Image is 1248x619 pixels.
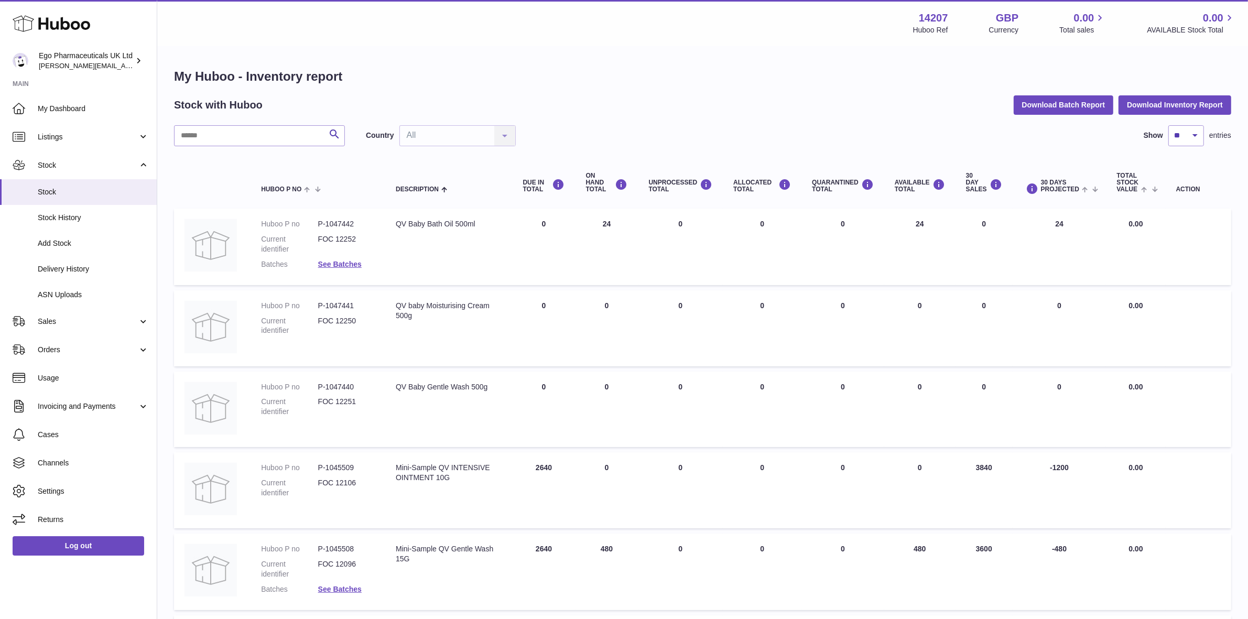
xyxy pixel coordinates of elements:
[318,478,375,498] dd: FOC 12106
[261,397,318,417] dt: Current identifier
[884,452,956,528] td: 0
[956,452,1013,528] td: 3840
[261,559,318,579] dt: Current identifier
[966,172,1002,193] div: 30 DAY SALES
[1014,95,1114,114] button: Download Batch Report
[185,544,237,596] img: product image
[318,397,375,417] dd: FOC 12251
[1013,534,1106,610] td: -480
[513,372,576,448] td: 0
[1128,383,1143,391] span: 0.00
[396,463,502,483] div: Mini-Sample QV INTENSIVE OINTMENT 10G
[1128,301,1143,310] span: 0.00
[649,179,713,193] div: UNPROCESSED Total
[318,316,375,336] dd: FOC 12250
[261,463,318,473] dt: Huboo P no
[261,259,318,269] dt: Batches
[1013,372,1106,448] td: 0
[261,478,318,498] dt: Current identifier
[956,209,1013,285] td: 0
[841,545,845,553] span: 0
[576,290,638,366] td: 0
[1119,95,1231,114] button: Download Inventory Report
[38,132,138,142] span: Listings
[38,187,149,197] span: Stock
[919,11,948,25] strong: 14207
[1013,452,1106,528] td: -1200
[841,220,845,228] span: 0
[318,382,375,392] dd: P-1047440
[576,372,638,448] td: 0
[1059,25,1106,35] span: Total sales
[1209,131,1231,140] span: entries
[1128,220,1143,228] span: 0.00
[174,98,263,112] h2: Stock with Huboo
[38,160,138,170] span: Stock
[1144,131,1163,140] label: Show
[185,463,237,515] img: product image
[1013,209,1106,285] td: 24
[1176,186,1221,193] div: Action
[523,179,565,193] div: DUE IN TOTAL
[996,11,1018,25] strong: GBP
[38,430,149,440] span: Cases
[318,219,375,229] dd: P-1047442
[586,172,628,193] div: ON HAND Total
[396,186,439,193] span: Description
[576,209,638,285] td: 24
[261,219,318,229] dt: Huboo P no
[1147,25,1235,35] span: AVAILABLE Stock Total
[174,68,1231,85] h1: My Huboo - Inventory report
[1147,11,1235,35] a: 0.00 AVAILABLE Stock Total
[513,290,576,366] td: 0
[38,317,138,327] span: Sales
[38,213,149,223] span: Stock History
[38,290,149,300] span: ASN Uploads
[261,234,318,254] dt: Current identifier
[318,234,375,254] dd: FOC 12252
[13,53,28,69] img: jane.bates@egopharm.com
[913,25,948,35] div: Huboo Ref
[185,382,237,435] img: product image
[261,316,318,336] dt: Current identifier
[38,515,149,525] span: Returns
[13,536,144,555] a: Log out
[1116,172,1138,193] span: Total stock value
[513,209,576,285] td: 0
[261,382,318,392] dt: Huboo P no
[989,25,1019,35] div: Currency
[884,372,956,448] td: 0
[261,186,301,193] span: Huboo P no
[956,290,1013,366] td: 0
[956,534,1013,610] td: 3600
[185,219,237,272] img: product image
[1074,11,1094,25] span: 0.00
[396,301,502,321] div: QV baby Moisturising Cream 500g
[956,372,1013,448] td: 0
[38,264,149,274] span: Delivery History
[723,534,801,610] td: 0
[38,345,138,355] span: Orders
[318,463,375,473] dd: P-1045509
[723,372,801,448] td: 0
[318,585,362,593] a: See Batches
[513,452,576,528] td: 2640
[576,452,638,528] td: 0
[1128,545,1143,553] span: 0.00
[638,372,723,448] td: 0
[38,238,149,248] span: Add Stock
[318,559,375,579] dd: FOC 12096
[318,260,362,268] a: See Batches
[261,544,318,554] dt: Huboo P no
[38,401,138,411] span: Invoicing and Payments
[38,458,149,468] span: Channels
[185,301,237,353] img: product image
[366,131,394,140] label: Country
[318,301,375,311] dd: P-1047441
[723,209,801,285] td: 0
[1128,463,1143,472] span: 0.00
[1059,11,1106,35] a: 0.00 Total sales
[733,179,791,193] div: ALLOCATED Total
[638,534,723,610] td: 0
[39,61,266,70] span: [PERSON_NAME][EMAIL_ADDRESS][PERSON_NAME][DOMAIN_NAME]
